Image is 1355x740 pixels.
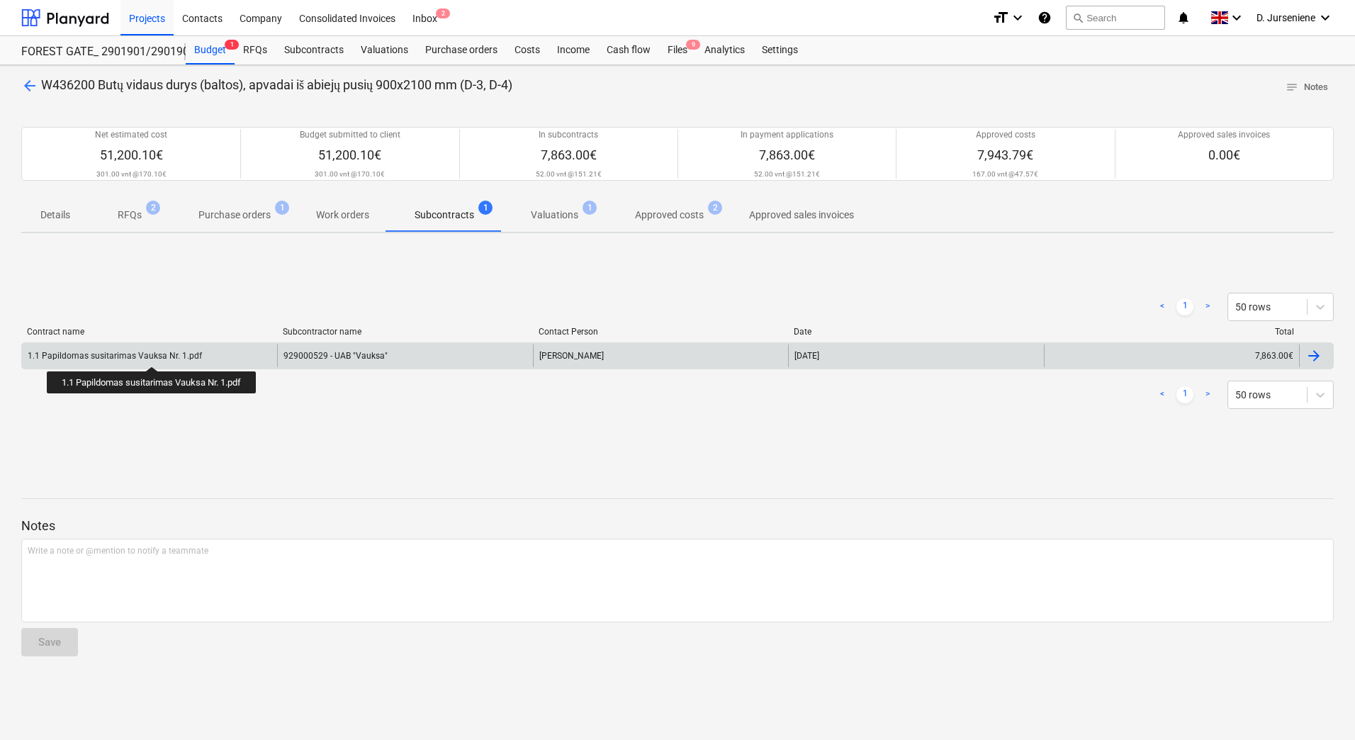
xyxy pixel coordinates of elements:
[100,147,163,162] span: 51,200.10€
[659,36,696,65] a: Files9
[186,36,235,65] a: Budget1
[539,129,598,141] p: In subcontracts
[27,327,271,337] div: Contract name
[1208,147,1240,162] span: 0.00€
[754,169,820,179] p: 52.00 vnt @ 151.21€
[276,36,352,65] a: Subcontracts
[759,147,815,162] span: 7,863.00€
[531,208,578,223] p: Valuations
[1176,386,1193,403] a: Page 1 is your current page
[1280,77,1334,99] button: Notes
[977,147,1033,162] span: 7,943.79€
[1044,344,1299,367] div: 7,863.00€
[976,129,1035,141] p: Approved costs
[21,45,169,60] div: FOREST GATE_ 2901901/2901902/2901903
[696,36,753,65] a: Analytics
[316,208,369,223] p: Work orders
[436,9,450,18] span: 2
[198,208,271,223] p: Purchase orders
[186,36,235,65] div: Budget
[753,36,806,65] a: Settings
[21,77,38,94] span: arrow_back
[277,344,532,367] div: 929000529 - UAB "Vauksa"
[1154,386,1171,403] a: Previous page
[1228,9,1245,26] i: keyboard_arrow_down
[635,208,704,223] p: Approved costs
[146,201,160,215] span: 2
[1284,672,1355,740] iframe: Chat Widget
[417,36,506,65] a: Purchase orders
[41,77,512,92] span: W436200 Butų vidaus durys (baltos), apvadai iš abiejų pusių 900x2100 mm (D-3, D-4)
[118,208,142,223] p: RFQs
[549,36,598,65] a: Income
[1038,9,1052,26] i: Knowledge base
[283,327,527,337] div: Subcontractor name
[1176,9,1191,26] i: notifications
[1009,9,1026,26] i: keyboard_arrow_down
[96,169,167,179] p: 301.00 vnt @ 170.10€
[972,169,1038,179] p: 167.00 vnt @ 47.57€
[1066,6,1165,30] button: Search
[659,36,696,65] div: Files
[225,40,239,50] span: 1
[1199,386,1216,403] a: Next page
[1256,12,1315,23] span: D. Jurseniene
[28,351,202,361] div: 1.1 Papildomas susitarimas Vauksa Nr. 1.pdf
[21,517,1334,534] p: Notes
[536,169,602,179] p: 52.00 vnt @ 151.21€
[300,129,400,141] p: Budget submitted to client
[794,327,1038,337] div: Date
[315,169,385,179] p: 301.00 vnt @ 170.10€
[794,351,819,361] div: [DATE]
[1176,298,1193,315] a: Page 1 is your current page
[506,36,549,65] a: Costs
[533,344,788,367] div: [PERSON_NAME]
[318,147,381,162] span: 51,200.10€
[1317,9,1334,26] i: keyboard_arrow_down
[686,40,700,50] span: 9
[539,327,783,337] div: Contact Person
[478,201,493,215] span: 1
[598,36,659,65] a: Cash flow
[541,147,597,162] span: 7,863.00€
[1050,327,1294,337] div: Total
[235,36,276,65] a: RFQs
[1154,298,1171,315] a: Previous page
[415,208,474,223] p: Subcontracts
[583,201,597,215] span: 1
[95,129,167,141] p: Net estimated cost
[1286,79,1328,96] span: Notes
[1072,12,1084,23] span: search
[38,208,72,223] p: Details
[352,36,417,65] a: Valuations
[1199,298,1216,315] a: Next page
[749,208,854,223] p: Approved sales invoices
[275,201,289,215] span: 1
[741,129,833,141] p: In payment applications
[992,9,1009,26] i: format_size
[1286,81,1298,94] span: notes
[708,201,722,215] span: 2
[1178,129,1270,141] p: Approved sales invoices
